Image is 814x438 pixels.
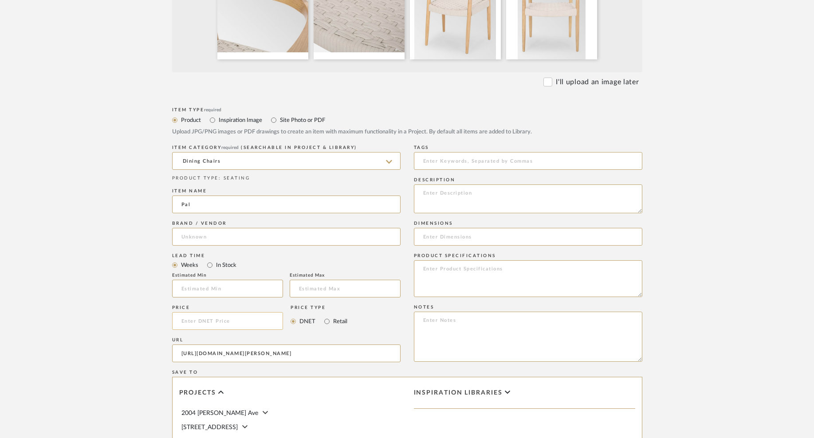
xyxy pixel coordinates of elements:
[172,188,401,194] div: Item name
[172,259,401,270] mat-radio-group: Select item type
[172,145,401,150] div: ITEM CATEGORY
[181,410,258,416] span: 2004 [PERSON_NAME] Ave
[172,114,642,125] mat-radio-group: Select item type
[180,260,198,270] label: Weeks
[172,196,401,213] input: Enter Name
[172,107,642,113] div: Item Type
[241,145,357,150] span: (Searchable in Project & Library)
[172,253,401,258] div: Lead Time
[291,305,347,310] div: Price Type
[279,115,325,125] label: Site Photo or PDF
[172,280,283,297] input: Estimated Min
[172,128,642,137] div: Upload JPG/PNG images or PDF drawings to create an item with maximum functionality in a Project. ...
[332,317,347,326] label: Retail
[172,175,401,182] div: PRODUCT TYPE
[181,424,238,430] span: [STREET_ADDRESS]
[172,344,401,362] input: Enter URL
[291,312,347,330] mat-radio-group: Select price type
[299,317,315,326] label: DNET
[221,145,239,150] span: required
[204,108,221,112] span: required
[414,389,503,397] span: Inspiration libraries
[179,389,216,397] span: Projects
[172,370,642,375] div: Save To
[172,312,283,330] input: Enter DNET Price
[414,253,642,258] div: Product Specifications
[556,77,639,87] label: I'll upload an image later
[414,145,642,150] div: Tags
[172,273,283,278] div: Estimated Min
[180,115,201,125] label: Product
[414,228,642,246] input: Enter Dimensions
[219,176,250,180] span: : SEATING
[414,152,642,170] input: Enter Keywords, Separated by Commas
[215,260,236,270] label: In Stock
[172,221,401,226] div: Brand / Vendor
[172,305,283,310] div: Price
[172,337,401,343] div: URL
[218,115,262,125] label: Inspiration Image
[414,221,642,226] div: Dimensions
[414,177,642,183] div: Description
[172,228,401,246] input: Unknown
[414,305,642,310] div: Notes
[290,280,401,297] input: Estimated Max
[290,273,401,278] div: Estimated Max
[172,152,401,170] input: Type a category to search and select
